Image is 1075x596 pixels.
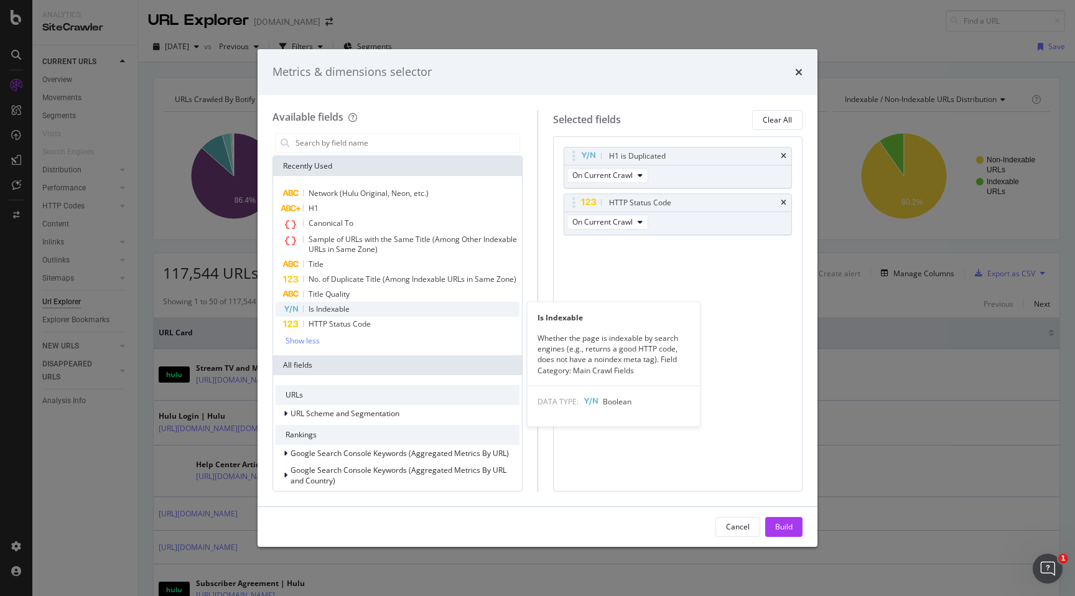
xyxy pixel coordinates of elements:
div: H1 is Duplicated [609,150,666,162]
div: All fields [273,355,522,375]
div: HTTP Status CodetimesOn Current Crawl [564,193,793,235]
span: Google Search Console Keywords (Aggregated Metrics By URL and Country) [291,465,506,486]
div: modal [258,49,817,547]
button: On Current Crawl [567,168,648,183]
span: No. of Duplicate Title (Among Indexable URLs in Same Zone) [309,274,516,284]
div: Recently Used [273,156,522,176]
span: Title Quality [309,289,350,299]
div: Build [775,521,793,532]
span: Is Indexable [309,304,350,314]
div: Cancel [726,521,750,532]
div: times [781,199,786,207]
span: Boolean [603,396,631,406]
button: Build [765,517,803,537]
div: H1 is DuplicatedtimesOn Current Crawl [564,147,793,189]
span: On Current Crawl [572,170,633,180]
div: Clear All [763,114,792,125]
button: Clear All [752,110,803,130]
div: URLs [276,385,519,405]
div: HTTP Status Code [609,197,671,209]
span: H1 [309,203,319,213]
div: Rankings [276,425,519,445]
div: times [781,152,786,160]
button: On Current Crawl [567,215,648,230]
span: DATA TYPE: [537,396,579,406]
iframe: Intercom live chat [1033,554,1063,584]
button: Cancel [715,517,760,537]
span: URL Scheme and Segmentation [291,408,399,419]
div: Show less [286,337,320,345]
span: HTTP Status Code [309,319,371,329]
span: Sample of URLs with the Same Title (Among Other Indexable URLs in Same Zone) [309,234,517,254]
div: Is Indexable [528,312,700,323]
span: Title [309,259,323,269]
span: Canonical To [309,218,353,228]
div: Available fields [272,110,343,124]
div: times [795,64,803,80]
div: Metrics & dimensions selector [272,64,432,80]
span: Network (Hulu Original, Neon, etc.) [309,188,429,198]
div: Whether the page is indexable by search engines (e.g., returns a good HTTP code, does not have a ... [528,333,700,376]
span: Google Search Console Keywords (Aggregated Metrics By URL) [291,448,509,459]
span: On Current Crawl [572,217,633,227]
span: 1 [1058,554,1068,564]
div: Selected fields [553,113,621,127]
input: Search by field name [294,134,519,152]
